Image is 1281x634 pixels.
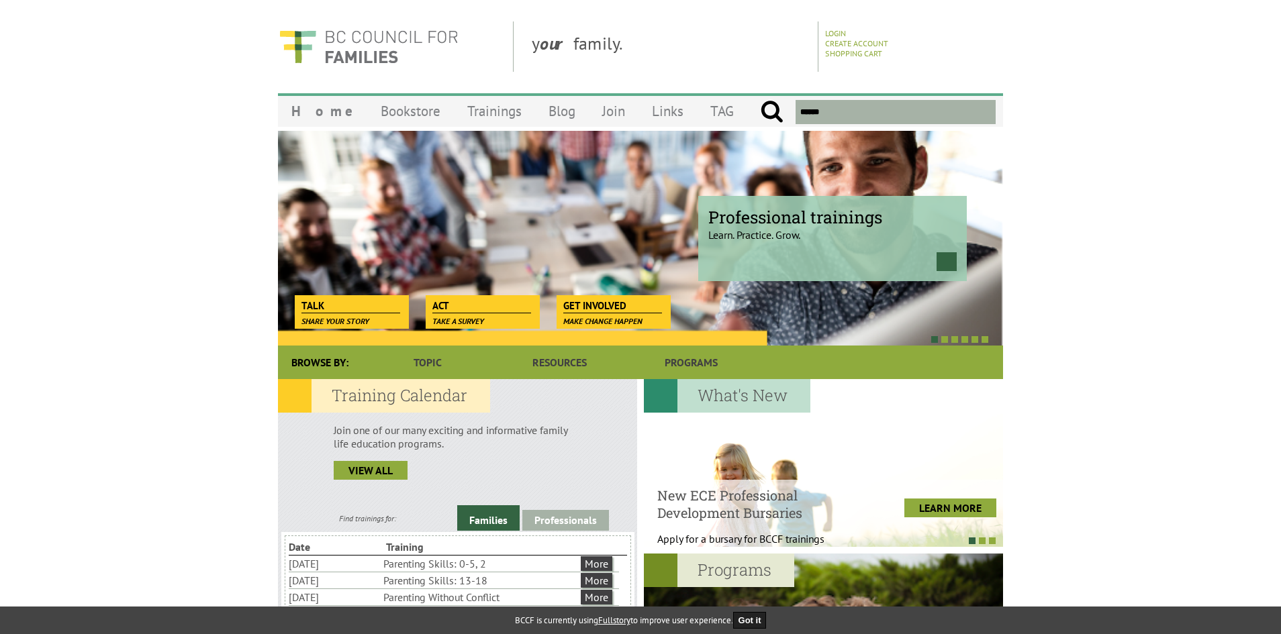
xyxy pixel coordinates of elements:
li: Parenting Skills: 13-18 [383,572,578,588]
li: [DATE] [289,589,381,605]
a: view all [334,461,408,480]
p: Learn. Practice. Grow. [708,217,957,242]
a: Join [589,95,638,127]
a: Talk Share your story [295,295,407,314]
a: Trainings [454,95,535,127]
div: y family. [521,21,818,72]
span: Talk [301,299,400,313]
button: Got it [733,612,767,629]
a: More [581,590,612,604]
p: Apply for a bursary for BCCF trainings West... [657,532,858,559]
a: Login [825,28,846,38]
a: Home [278,95,367,127]
li: Parenting Without Conflict [383,589,578,605]
li: [DATE] [289,606,381,622]
a: Shopping Cart [825,48,882,58]
strong: our [540,32,573,54]
span: Professional trainings [708,206,957,228]
a: Resources [493,346,625,379]
a: Families [457,505,520,531]
a: Professionals [522,510,609,531]
li: Date [289,539,383,555]
h4: New ECE Professional Development Bursaries [657,486,858,521]
li: [DATE] [289,572,381,588]
span: Get Involved [563,299,662,313]
a: Get Involved Make change happen [557,295,669,314]
span: Act [432,299,531,313]
li: Parenting Skills: 0-5, 2 [383,556,578,572]
span: Make change happen [563,316,643,326]
h2: What's New [644,379,810,413]
div: Browse By: [278,346,362,379]
li: Training [386,539,481,555]
a: More [581,556,612,571]
a: Fullstory [598,615,630,626]
div: Find trainings for: [278,513,457,523]
img: BC Council for FAMILIES [278,21,459,72]
a: Act Take a survey [426,295,538,314]
a: Links [638,95,697,127]
li: [DATE] [289,556,381,572]
span: Share your story [301,316,369,326]
input: Submit [760,100,784,124]
p: Join one of our many exciting and informative family life education programs. [334,423,581,450]
a: Create Account [825,38,888,48]
span: Take a survey [432,316,484,326]
h2: Training Calendar [278,379,490,413]
a: More [581,573,612,588]
a: Topic [362,346,493,379]
a: Programs [626,346,757,379]
a: Blog [535,95,589,127]
a: TAG [697,95,747,127]
h2: Programs [644,553,794,587]
li: High-Conflict Behavioural Skills [383,606,578,622]
a: Bookstore [367,95,454,127]
a: LEARN MORE [904,498,996,517]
